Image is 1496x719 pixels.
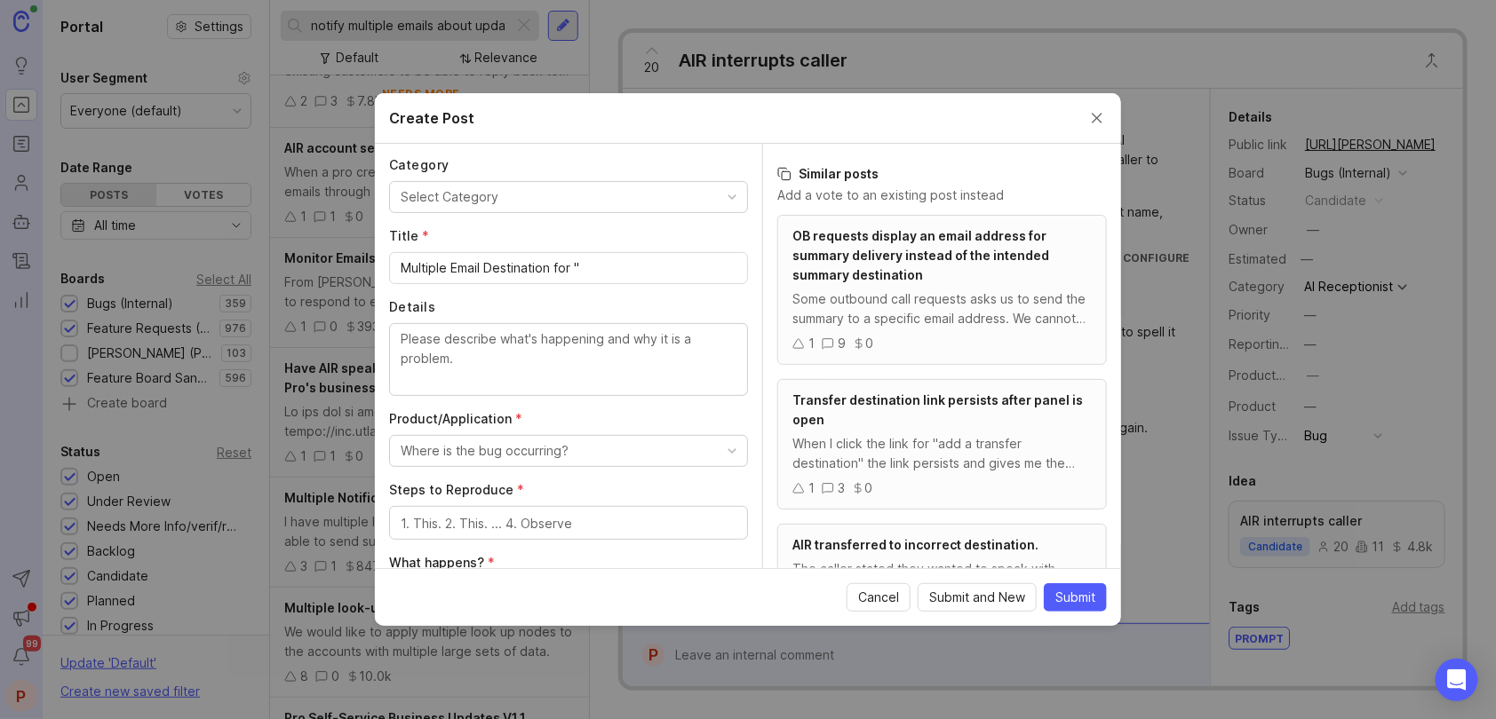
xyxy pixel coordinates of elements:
label: Category [389,156,748,174]
a: Transfer destination link persists after panel is openWhen I click the link for "add a transfer d... [777,379,1107,510]
button: Submit [1044,583,1107,612]
div: Select Category [401,187,498,207]
div: 9 [838,334,846,353]
div: 0 [864,478,872,498]
span: OB requests display an email address for summary delivery instead of the intended summary destina... [792,228,1049,282]
a: AIR transferred to incorrect destination.The caller stated they wanted to speak with [PERSON_NAME... [777,524,1107,635]
input: What's happening? [401,258,736,278]
span: Submit [1055,589,1095,606]
span: Cancel [858,589,899,606]
span: Submit and New [929,589,1025,606]
div: When I click the link for "add a transfer destination" the link persists and gives me the illusio... [792,434,1092,473]
span: Product/Application (required) [389,411,522,426]
button: Cancel [847,583,911,612]
span: Steps to Reproduce (required) [389,482,524,497]
h3: Similar posts [777,165,1107,183]
div: 1 [808,334,815,353]
button: Close create post modal [1087,108,1107,128]
button: Submit and New [918,583,1037,612]
label: Details [389,298,748,316]
div: The caller stated they wanted to speak with [PERSON_NAME], and the AIR recognized the name and no... [792,559,1092,598]
div: Some outbound call requests asks us to send the summary to a specific email address. We cannot do... [792,289,1092,328]
div: Open Intercom Messenger [1436,659,1478,701]
span: Title (required) [389,228,429,243]
a: OB requests display an email address for summary delivery instead of the intended summary destina... [777,215,1107,365]
span: Transfer destination link persists after panel is open [792,392,1083,427]
span: What happens? (required) [389,555,495,570]
div: 1 [808,478,815,498]
div: Where is the bug occurring? [401,441,569,461]
div: 3 [838,478,845,498]
p: Add a vote to an existing post instead [777,186,1107,204]
div: 0 [865,334,873,353]
h2: Create Post [389,107,474,129]
span: AIR transferred to incorrect destination. [792,537,1038,552]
